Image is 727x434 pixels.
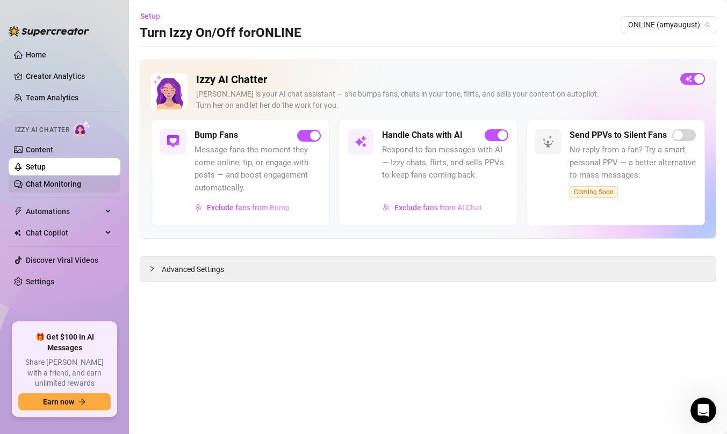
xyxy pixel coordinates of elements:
[195,144,321,194] span: Message fans the moment they come online, tip, or engage with posts — and boost engagement automa...
[140,12,160,20] span: Setup
[11,242,50,253] span: 13 articles
[16,362,38,369] span: Home
[196,73,672,86] h2: Izzy AI Chatter
[195,204,203,211] img: svg%3e
[383,204,390,211] img: svg%3e
[26,163,46,171] a: Setup
[11,175,46,187] span: 3 articles
[11,284,191,295] p: Answers to your common questions
[54,335,107,378] button: Messages
[7,28,208,49] div: Search for helpSearch for help
[704,21,710,28] span: team
[14,207,23,216] span: thunderbolt
[11,120,46,131] span: 5 articles
[542,135,555,148] img: svg%3e
[189,4,208,24] div: Close
[11,270,191,282] p: Frequently Asked Questions
[26,277,54,286] a: Settings
[167,135,179,148] img: svg%3e
[11,93,191,105] p: Getting Started
[161,335,215,378] button: News
[26,50,46,59] a: Home
[11,162,191,173] p: Learn about our AI Chatter - Izzy
[149,263,162,275] div: collapsed
[11,149,191,160] p: Izzy - AI Chatter
[15,125,69,135] span: Izzy AI Chatter
[11,204,191,215] p: CRM, Chatting and Management Tools
[26,93,78,102] a: Team Analytics
[18,393,111,410] button: Earn nowarrow-right
[78,398,86,406] span: arrow-right
[43,398,74,406] span: Earn now
[11,297,50,308] span: 13 articles
[9,26,89,36] img: logo-BBDzfeDw.svg
[382,199,483,216] button: Exclude fans from AI Chat
[26,203,102,220] span: Automations
[11,326,191,337] p: Billing
[18,357,111,389] span: Share [PERSON_NAME] with a friend, and earn unlimited rewards
[26,180,81,188] a: Chat Monitoring
[14,229,21,237] img: Chat Copilot
[74,121,90,136] img: AI Chatter
[107,335,161,378] button: Help
[62,362,99,369] span: Messages
[26,68,112,85] a: Creator Analytics
[196,89,672,111] div: [PERSON_NAME] is your AI chat assistant — she bumps fans, chats in your tone, flirts, and sells y...
[570,144,696,182] span: No reply from a fan? Try a smart, personal PPV — a better alternative to mass messages.
[570,129,667,142] h5: Send PPVs to Silent Fans
[195,199,290,216] button: Exclude fans from Bump
[11,217,191,240] p: Learn about the Supercreator platform and its features
[26,256,98,264] a: Discover Viral Videos
[382,129,463,142] h5: Handle Chats with AI
[7,28,208,49] input: Search for help
[151,73,188,109] img: Izzy AI Chatter
[125,362,144,369] span: Help
[207,203,290,212] span: Exclude fans from Bump
[26,145,53,154] a: Content
[11,107,191,118] p: Onboarding to Supercreator
[382,144,508,182] span: Respond to fan messages with AI — Izzy chats, flirts, and sells PPVs to keep fans coming back.
[140,25,301,42] h3: Turn Izzy On/Off for ONLINE
[354,135,367,148] img: svg%3e
[26,224,102,241] span: Chat Copilot
[149,266,155,272] span: collapsed
[628,17,710,33] span: ONLINE (amyaugust)
[162,263,224,275] span: Advanced Settings
[140,8,169,25] button: Setup
[195,129,238,142] h5: Bump Fans
[394,203,482,212] span: Exclude fans from AI Chat
[94,5,123,23] h1: Help
[570,186,618,198] span: Coming Soon
[11,63,204,76] h2: 5 collections
[690,398,716,423] iframe: Intercom live chat
[18,332,111,353] span: 🎁 Get $100 in AI Messages
[178,362,198,369] span: News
